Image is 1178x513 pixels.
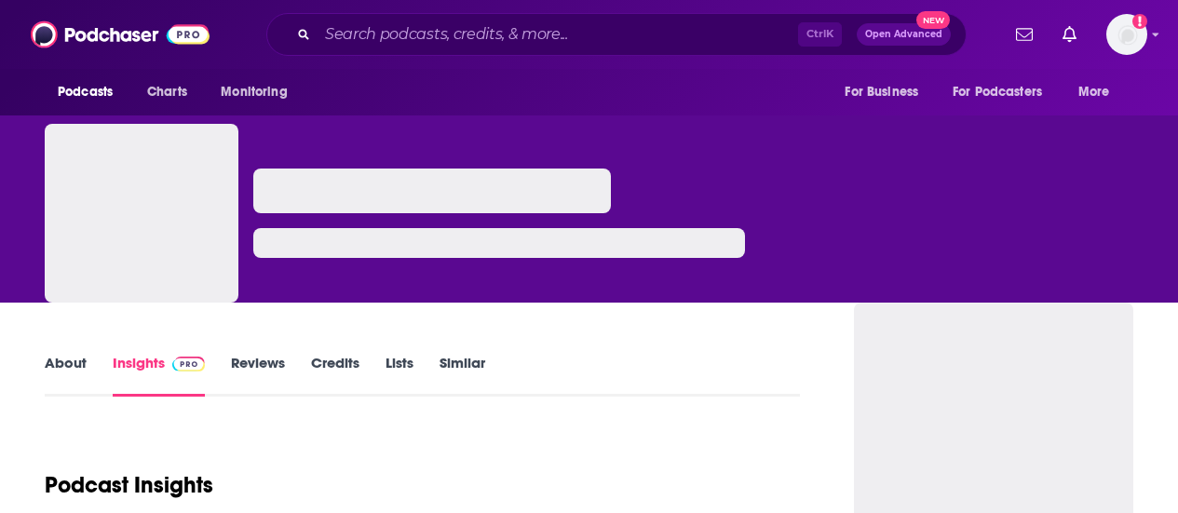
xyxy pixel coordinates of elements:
a: Lists [386,354,413,397]
button: open menu [45,74,137,110]
img: User Profile [1106,14,1147,55]
button: open menu [832,74,941,110]
button: Open AdvancedNew [857,23,951,46]
span: New [916,11,950,29]
a: Charts [135,74,198,110]
span: More [1078,79,1110,105]
span: Monitoring [221,79,287,105]
span: Charts [147,79,187,105]
a: About [45,354,87,397]
img: Podchaser Pro [172,357,205,371]
a: Similar [440,354,485,397]
a: InsightsPodchaser Pro [113,354,205,397]
span: Logged in as calellac [1106,14,1147,55]
span: Open Advanced [865,30,942,39]
img: Podchaser - Follow, Share and Rate Podcasts [31,17,210,52]
a: Show notifications dropdown [1009,19,1040,50]
a: Reviews [231,354,285,397]
h1: Podcast Insights [45,471,213,499]
button: open menu [941,74,1069,110]
input: Search podcasts, credits, & more... [318,20,798,49]
svg: Add a profile image [1132,14,1147,29]
span: For Podcasters [953,79,1042,105]
span: Ctrl K [798,22,842,47]
button: open menu [208,74,311,110]
span: Podcasts [58,79,113,105]
span: For Business [845,79,918,105]
div: Search podcasts, credits, & more... [266,13,967,56]
button: Show profile menu [1106,14,1147,55]
a: Credits [311,354,359,397]
a: Show notifications dropdown [1055,19,1084,50]
button: open menu [1065,74,1133,110]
